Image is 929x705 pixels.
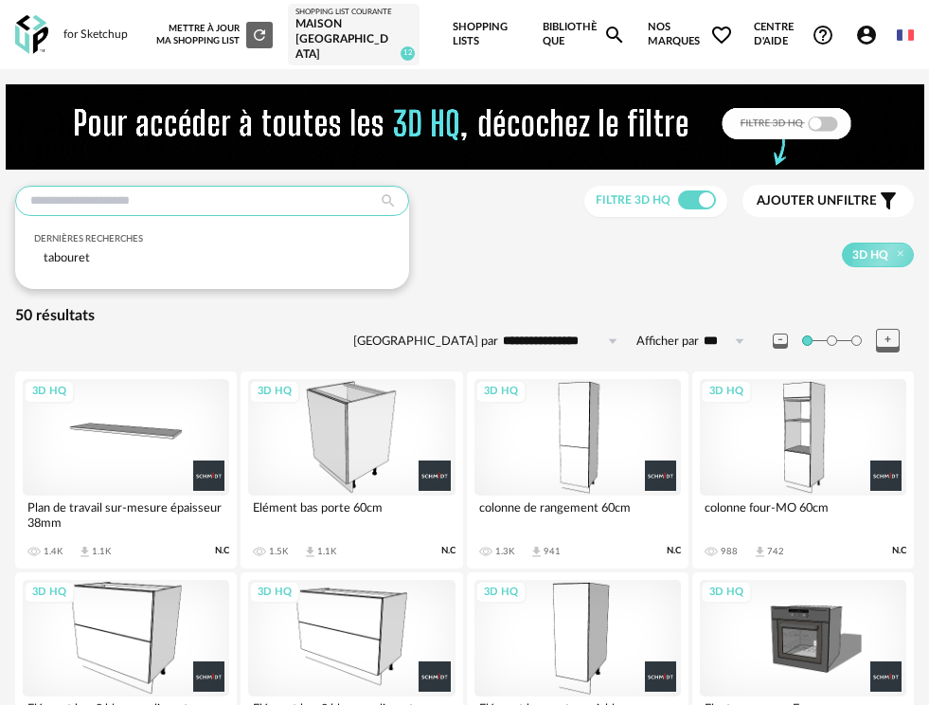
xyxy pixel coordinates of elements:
div: colonne de rangement 60cm [474,496,681,533]
div: 1.1K [92,546,111,557]
span: Magnify icon [603,24,626,46]
div: 941 [544,546,561,557]
div: 3D HQ [701,380,752,404]
span: Filtre 3D HQ [596,194,670,206]
div: 3D HQ [475,581,527,605]
span: Account Circle icon [855,24,878,46]
div: Maison [GEOGRAPHIC_DATA] [295,17,412,62]
span: filtre [757,193,877,209]
img: OXP [15,15,48,54]
div: 50 résultats [15,306,914,326]
div: 1.3K [495,546,514,557]
a: 3D HQ Elément bas porte 60cm 1.5K Download icon 1.1K N.C [241,371,462,569]
div: Dernières recherches [34,233,390,244]
a: Shopping List courante Maison [GEOGRAPHIC_DATA] 12 [295,8,412,62]
label: [GEOGRAPHIC_DATA] par [353,334,498,350]
label: Afficher par [636,334,699,350]
div: Mettre à jour ma Shopping List [153,22,273,48]
span: Help Circle Outline icon [812,24,834,46]
a: 3D HQ colonne de rangement 60cm 1.3K Download icon 941 N.C [467,371,688,569]
div: 3D HQ [249,581,300,605]
div: 3D HQ [249,380,300,404]
span: tabouret [44,252,90,263]
span: Ajouter un [757,194,836,208]
span: N.C [441,545,456,557]
div: 3D HQ [24,581,75,605]
img: fr [897,27,914,44]
span: Centre d'aideHelp Circle Outline icon [754,21,834,48]
a: 3D HQ colonne four-MO 60cm 988 Download icon 742 N.C [692,371,914,569]
span: Download icon [529,545,544,559]
div: for Sketchup [63,27,128,43]
span: Refresh icon [251,29,268,39]
div: 3D HQ [701,581,752,605]
span: Download icon [78,545,92,559]
span: 12 [401,46,415,61]
a: 3D HQ Plan de travail sur-mesure épaisseur 38mm 1.4K Download icon 1.1K N.C [15,371,237,569]
div: 988 [721,546,738,557]
div: Elément bas porte 60cm [248,496,455,533]
span: N.C [892,545,906,557]
img: FILTRE%20HQ%20NEW_V1%20(4).gif [6,84,924,170]
span: Filter icon [877,190,900,212]
div: Plan de travail sur-mesure épaisseur 38mm [23,496,229,533]
span: Download icon [753,545,767,559]
span: 3D HQ [852,247,888,262]
div: 1.5K [269,546,288,557]
div: 3D HQ [24,380,75,404]
span: N.C [215,545,229,557]
span: Download icon [303,545,317,559]
span: N.C [667,545,681,557]
div: 1.1K [317,546,336,557]
div: 3D HQ [475,380,527,404]
span: Account Circle icon [855,24,886,46]
div: colonne four-MO 60cm [700,496,906,533]
div: 1.4K [44,546,63,557]
div: 742 [767,546,784,557]
div: Shopping List courante [295,8,412,17]
button: Ajouter unfiltre Filter icon [742,185,914,217]
span: Heart Outline icon [710,24,733,46]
